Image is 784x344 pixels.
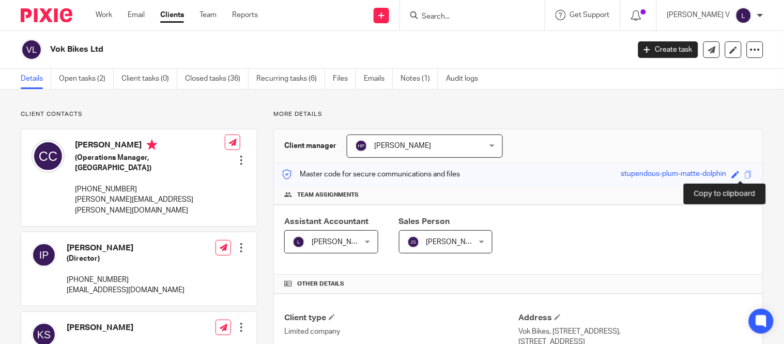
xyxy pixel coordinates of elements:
[638,41,698,58] a: Create task
[518,326,752,337] p: Vok Bikes, [STREET_ADDRESS],
[297,191,359,199] span: Team assignments
[667,10,730,20] p: [PERSON_NAME] V
[21,39,42,61] img: svg%3E
[399,217,450,226] span: Sales Person
[284,326,518,337] p: Limited company
[96,10,112,20] a: Work
[32,140,65,173] img: svg%3E
[426,238,483,246] span: [PERSON_NAME]
[284,141,336,151] h3: Client manager
[297,280,344,288] span: Other details
[75,153,225,174] h5: (Operations Manager, [GEOGRAPHIC_DATA])
[67,285,185,295] p: [EMAIL_ADDRESS][DOMAIN_NAME]
[67,322,185,333] h4: [PERSON_NAME]
[75,140,225,153] h4: [PERSON_NAME]
[621,169,727,181] div: stupendous-plum-matte-dolphin
[121,69,177,89] a: Client tasks (0)
[32,243,56,267] img: svg%3E
[333,69,356,89] a: Files
[67,275,185,285] p: [PHONE_NUMBER]
[21,110,257,118] p: Client contacts
[75,195,225,216] p: [PERSON_NAME][EMAIL_ADDRESS][PERSON_NAME][DOMAIN_NAME]
[407,236,420,248] img: svg%3E
[75,184,225,195] p: [PHONE_NUMBER]
[312,238,375,246] span: [PERSON_NAME] V
[364,69,393,89] a: Emails
[284,312,518,323] h4: Client type
[128,10,145,20] a: Email
[273,110,763,118] p: More details
[421,12,514,22] input: Search
[570,11,610,19] span: Get Support
[282,169,460,180] p: Master code for secure communications and files
[147,140,157,150] i: Primary
[232,10,258,20] a: Reports
[199,10,217,20] a: Team
[185,69,249,89] a: Closed tasks (36)
[256,69,325,89] a: Recurring tasks (6)
[160,10,184,20] a: Clients
[21,8,72,22] img: Pixie
[67,243,185,253] h4: [PERSON_NAME]
[735,7,752,24] img: svg%3E
[50,44,508,55] h2: Vok Bikes Ltd
[67,253,185,264] h5: (Director)
[59,69,114,89] a: Open tasks (2)
[374,142,431,149] span: [PERSON_NAME]
[21,69,51,89] a: Details
[284,217,368,226] span: Assistant Accountant
[401,69,438,89] a: Notes (1)
[293,236,305,248] img: svg%3E
[518,312,752,323] h4: Address
[355,140,367,152] img: svg%3E
[446,69,486,89] a: Audit logs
